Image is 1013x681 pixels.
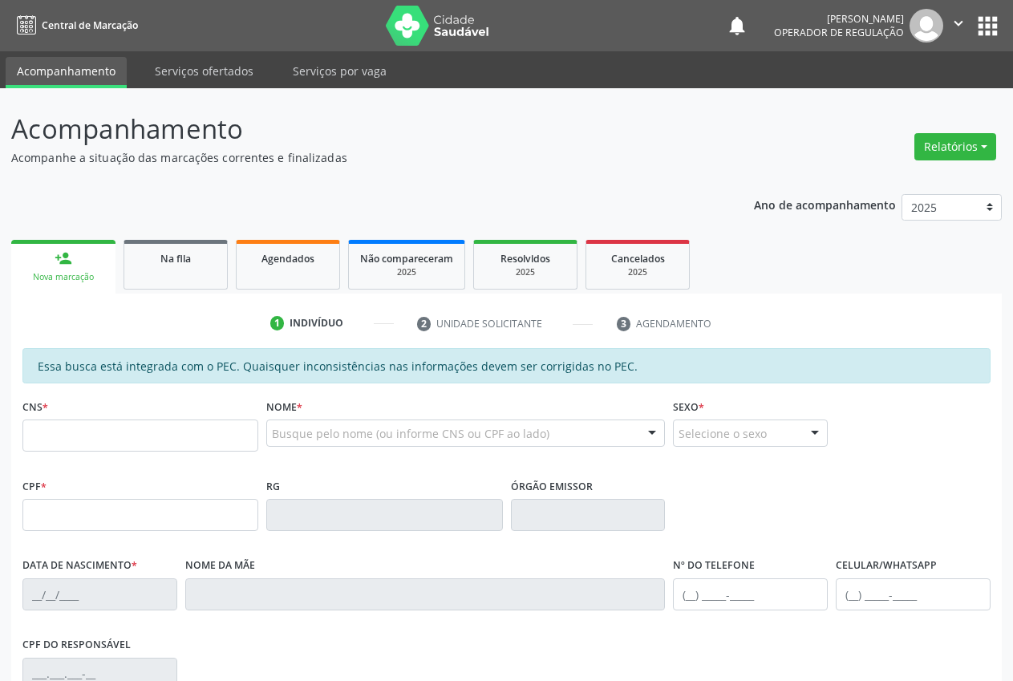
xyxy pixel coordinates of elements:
div: person_add [55,249,72,267]
span: Na fila [160,252,191,266]
img: img [910,9,943,43]
label: Órgão emissor [511,474,593,499]
span: Agendados [261,252,314,266]
label: CPF [22,474,47,499]
a: Serviços por vaga [282,57,398,85]
div: 2025 [485,266,565,278]
label: Nº do Telefone [673,553,755,578]
span: Busque pelo nome (ou informe CNS ou CPF ao lado) [272,425,549,442]
input: (__) _____-_____ [836,578,991,610]
button:  [943,9,974,43]
label: Celular/WhatsApp [836,553,937,578]
label: RG [266,474,280,499]
i:  [950,14,967,32]
label: CPF do responsável [22,633,131,658]
button: apps [974,12,1002,40]
div: Indivíduo [290,316,343,330]
input: __/__/____ [22,578,177,610]
div: Nova marcação [22,271,104,283]
p: Acompanhamento [11,109,705,149]
div: Essa busca está integrada com o PEC. Quaisquer inconsistências nas informações devem ser corrigid... [22,348,991,383]
span: Não compareceram [360,252,453,266]
a: Serviços ofertados [144,57,265,85]
p: Ano de acompanhamento [754,194,896,214]
button: Relatórios [914,133,996,160]
span: Selecione o sexo [679,425,767,442]
span: Central de Marcação [42,18,138,32]
p: Acompanhe a situação das marcações correntes e finalizadas [11,149,705,166]
span: Cancelados [611,252,665,266]
span: Resolvidos [500,252,550,266]
button: notifications [726,14,748,37]
div: 2025 [598,266,678,278]
div: 2025 [360,266,453,278]
div: [PERSON_NAME] [774,12,904,26]
label: CNS [22,395,48,420]
label: Data de nascimento [22,553,137,578]
a: Acompanhamento [6,57,127,88]
span: Operador de regulação [774,26,904,39]
label: Nome da mãe [185,553,255,578]
label: Nome [266,395,302,420]
label: Sexo [673,395,704,420]
a: Central de Marcação [11,12,138,39]
div: 1 [270,316,285,330]
input: (__) _____-_____ [673,578,828,610]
